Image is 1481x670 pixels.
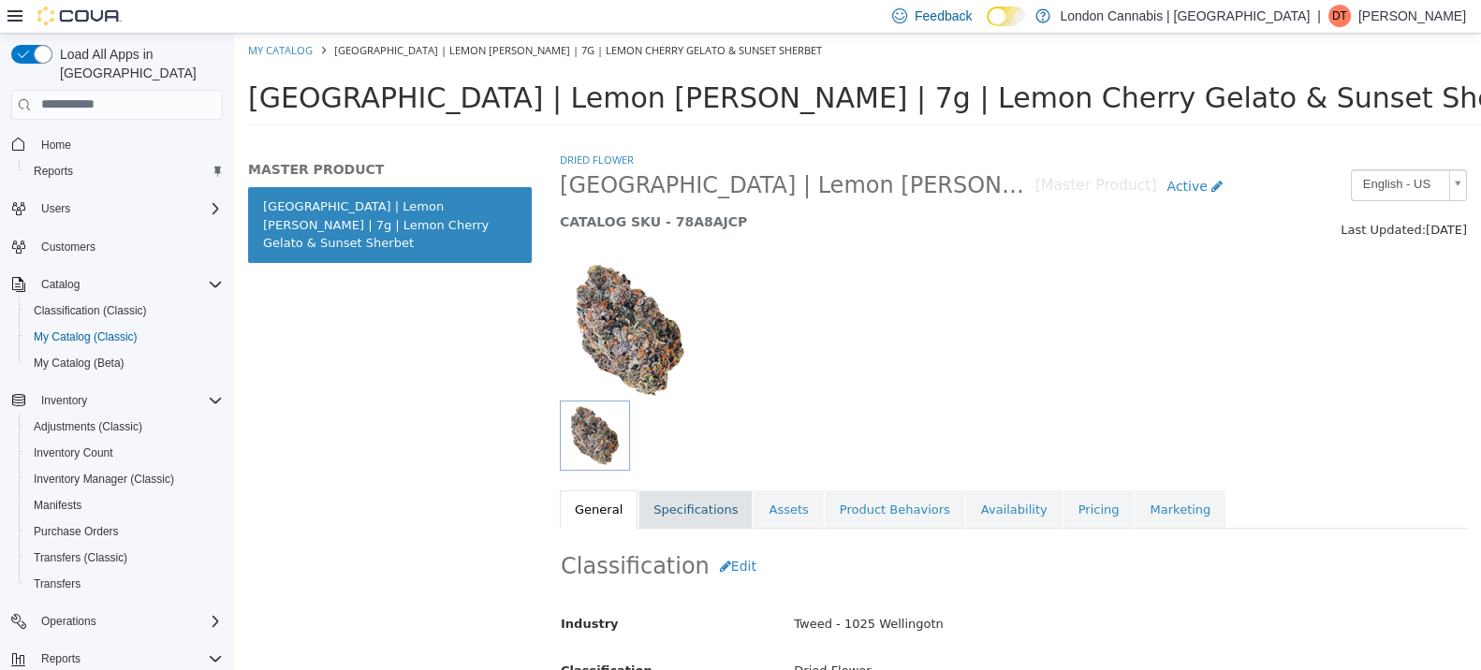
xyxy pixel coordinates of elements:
h5: CATALOG SKU - 78A8AJCP [326,180,999,197]
div: Dried Flower [546,621,1246,654]
p: | [1317,5,1321,27]
span: My Catalog (Classic) [34,329,138,344]
a: [GEOGRAPHIC_DATA] | Lemon [PERSON_NAME] | 7g | Lemon Cherry Gelato & Sunset Sherbet [14,153,298,229]
a: Transfers [26,573,88,595]
a: Dried Flower [326,119,400,133]
button: Adjustments (Classic) [19,414,230,440]
span: [GEOGRAPHIC_DATA] | Lemon [PERSON_NAME] | 7g | Lemon Cherry Gelato & Sunset Sherbet [326,138,801,167]
p: London Cannabis | [GEOGRAPHIC_DATA] [1060,5,1310,27]
button: Catalog [4,271,230,298]
span: Reports [34,648,223,670]
span: Catalog [41,277,80,292]
button: Users [4,196,230,222]
button: My Catalog (Classic) [19,324,230,350]
button: Manifests [19,492,230,518]
a: My Catalog (Classic) [26,326,145,348]
img: Cova [37,7,122,25]
button: Transfers (Classic) [19,545,230,571]
button: Customers [4,233,230,260]
small: [Master Product] [801,145,923,160]
span: Catalog [34,273,223,296]
span: Inventory Manager (Classic) [26,468,223,490]
a: Specifications [404,457,519,496]
span: Last Updated: [1107,189,1192,203]
a: Availability [732,457,828,496]
a: Active [922,136,999,170]
span: Inventory [34,389,223,412]
button: Inventory Manager (Classic) [19,466,230,492]
span: Transfers [34,576,81,591]
span: Adjustments (Classic) [26,415,223,438]
span: Customers [41,240,95,255]
button: Inventory Count [19,440,230,466]
span: My Catalog (Beta) [34,356,125,371]
span: Industry [327,583,385,597]
span: Home [34,133,223,156]
div: D Timmers [1328,5,1351,27]
button: Purchase Orders [19,518,230,545]
span: My Catalog (Beta) [26,352,223,374]
span: Load All Apps in [GEOGRAPHIC_DATA] [52,45,223,82]
a: Pricing [829,457,901,496]
button: Transfers [19,571,230,597]
button: My Catalog (Beta) [19,350,230,376]
span: Reports [34,164,73,179]
a: Reports [26,160,81,182]
span: Reports [41,651,81,666]
a: Inventory Count [26,442,121,464]
button: Inventory [34,389,95,412]
span: Feedback [915,7,972,25]
button: Reports [34,648,88,670]
span: Home [41,138,71,153]
a: My Catalog [14,9,79,23]
span: Classification (Classic) [26,299,223,322]
span: Manifests [26,494,223,517]
a: Product Behaviors [591,457,731,496]
button: Edit [476,516,533,550]
input: Dark Mode [987,7,1026,26]
h5: MASTER PRODUCT [14,127,298,144]
a: My Catalog (Beta) [26,352,132,374]
span: My Catalog (Classic) [26,326,223,348]
a: Customers [34,236,103,258]
span: Active [932,145,973,160]
a: Marketing [901,457,991,496]
div: Tweed - 1025 Wellingotn [546,575,1246,607]
a: Classification (Classic) [26,299,154,322]
span: Inventory [41,393,87,408]
button: Home [4,131,230,158]
span: Customers [34,235,223,258]
span: Classification (Classic) [34,303,147,318]
a: Manifests [26,494,89,517]
span: English - US [1118,137,1208,166]
span: Users [41,201,70,216]
a: Assets [520,457,589,496]
span: Transfers (Classic) [26,546,223,569]
span: Operations [41,614,96,629]
button: Operations [34,610,104,633]
p: [PERSON_NAME] [1358,5,1466,27]
span: Transfers [26,573,223,595]
a: Purchase Orders [26,520,126,543]
span: Dark Mode [987,26,988,27]
span: Adjustments (Classic) [34,419,142,434]
span: Inventory Count [26,442,223,464]
button: Classification (Classic) [19,298,230,324]
span: Operations [34,610,223,633]
h2: Classification [327,516,1232,550]
span: [GEOGRAPHIC_DATA] | Lemon [PERSON_NAME] | 7g | Lemon Cherry Gelato & Sunset Sherbet [100,9,588,23]
button: Catalog [34,273,87,296]
a: Transfers (Classic) [26,546,135,569]
span: Purchase Orders [26,520,223,543]
a: English - US [1117,136,1233,167]
span: Purchase Orders [34,524,119,539]
button: Reports [19,158,230,184]
span: Transfers (Classic) [34,550,127,565]
span: Users [34,197,223,220]
span: DT [1332,5,1347,27]
span: [DATE] [1192,189,1233,203]
span: Classification [327,630,418,644]
a: Adjustments (Classic) [26,415,150,438]
a: Inventory Manager (Classic) [26,468,182,490]
span: Reports [26,160,223,182]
